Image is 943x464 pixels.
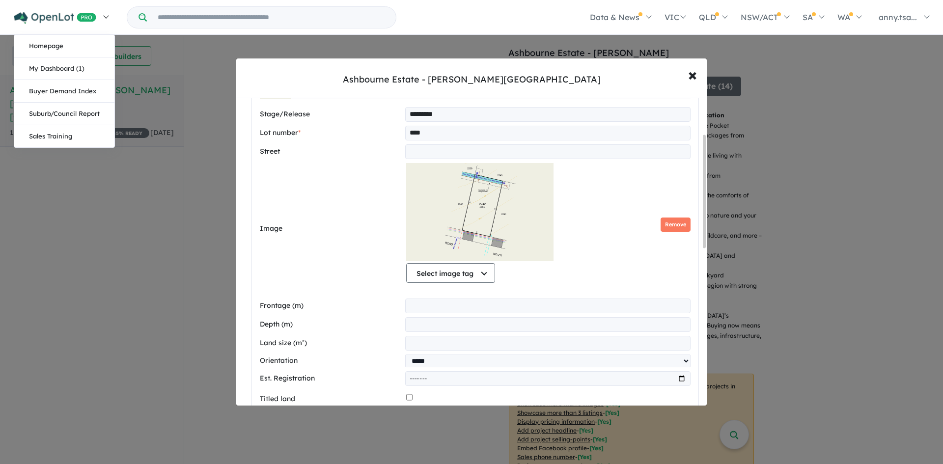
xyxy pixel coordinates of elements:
[260,127,401,139] label: Lot number
[260,373,401,384] label: Est. Registration
[260,393,402,405] label: Titled land
[14,125,114,147] a: Sales Training
[14,103,114,125] a: Suburb/Council Report
[343,73,601,86] div: Ashbourne Estate - [PERSON_NAME][GEOGRAPHIC_DATA]
[14,35,114,57] a: Homepage
[14,12,96,24] img: Openlot PRO Logo White
[14,80,114,103] a: Buyer Demand Index
[149,7,394,28] input: Try estate name, suburb, builder or developer
[260,109,401,120] label: Stage/Release
[260,300,401,312] label: Frontage (m)
[260,146,401,158] label: Street
[260,319,401,330] label: Depth (m)
[260,355,401,367] label: Orientation
[661,218,691,232] button: Remove
[879,12,917,22] span: anny.tsa...
[406,263,495,283] button: Select image tag
[406,163,554,261] img: Ashbourne Estate - Moss Vale - Lot 2242
[14,57,114,80] a: My Dashboard (1)
[260,223,402,235] label: Image
[688,64,697,85] span: ×
[260,337,401,349] label: Land size (m²)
